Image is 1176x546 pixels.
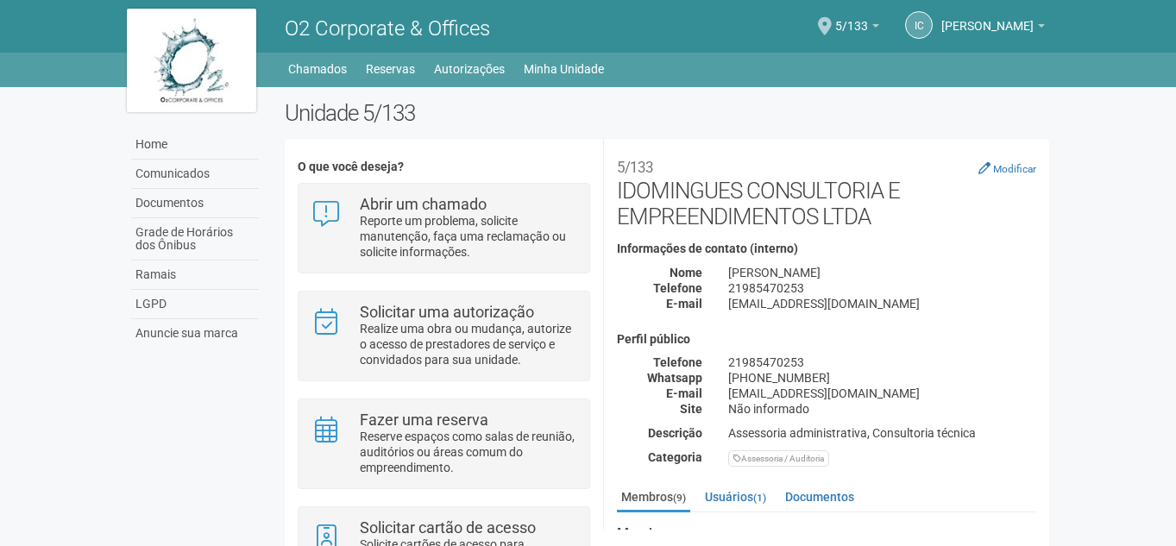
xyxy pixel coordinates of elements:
a: Home [131,130,259,160]
a: Grade de Horários dos Ônibus [131,218,259,260]
p: Reserve espaços como salas de reunião, auditórios ou áreas comum do empreendimento. [360,429,576,475]
a: Documentos [781,484,858,510]
small: (1) [753,492,766,504]
strong: Whatsapp [647,371,702,385]
strong: Categoria [648,450,702,464]
a: LGPD [131,290,259,319]
p: Reporte um problema, solicite manutenção, faça uma reclamação ou solicite informações. [360,213,576,260]
div: [PHONE_NUMBER] [715,370,1049,386]
div: Assessoria administrativa, Consultoria técnica [715,425,1049,441]
a: Usuários(1) [701,484,770,510]
small: Modificar [993,163,1036,175]
div: [PERSON_NAME] [715,265,1049,280]
small: (9) [673,492,686,504]
a: Chamados [288,57,347,81]
img: logo.jpg [127,9,256,112]
h2: IDOMINGUES CONSULTORIA E EMPREENDIMENTOS LTDA [617,152,1036,229]
strong: Solicitar uma autorização [360,303,534,321]
a: Ramais [131,260,259,290]
a: Documentos [131,189,259,218]
span: Isabel Cristina de Macedo Gonçalves Domingues [941,3,1034,33]
p: Realize uma obra ou mudança, autorize o acesso de prestadores de serviço e convidados para sua un... [360,321,576,367]
strong: Abrir um chamado [360,195,487,213]
a: Modificar [978,161,1036,175]
a: Comunicados [131,160,259,189]
div: Não informado [715,401,1049,417]
a: Reservas [366,57,415,81]
div: 21985470253 [715,280,1049,296]
strong: E-mail [666,297,702,311]
span: 5/133 [835,3,868,33]
small: 5/133 [617,159,653,176]
strong: Site [680,402,702,416]
a: 5/133 [835,22,879,35]
div: [EMAIL_ADDRESS][DOMAIN_NAME] [715,386,1049,401]
h4: Perfil público [617,333,1036,346]
a: Anuncie sua marca [131,319,259,348]
a: IC [905,11,933,39]
strong: Nome [670,266,702,279]
strong: E-mail [666,386,702,400]
strong: Telefone [653,355,702,369]
a: Solicitar uma autorização Realize uma obra ou mudança, autorize o acesso de prestadores de serviç... [311,304,576,367]
a: [PERSON_NAME] [941,22,1045,35]
div: 21985470253 [715,355,1049,370]
strong: Membros [617,526,1036,542]
span: O2 Corporate & Offices [285,16,490,41]
h2: Unidade 5/133 [285,100,1050,126]
h4: Informações de contato (interno) [617,242,1036,255]
strong: Descrição [648,426,702,440]
strong: Telefone [653,281,702,295]
a: Membros(9) [617,484,690,512]
h4: O que você deseja? [298,160,590,173]
a: Abrir um chamado Reporte um problema, solicite manutenção, faça uma reclamação ou solicite inform... [311,197,576,260]
a: Minha Unidade [524,57,604,81]
a: Autorizações [434,57,505,81]
strong: Solicitar cartão de acesso [360,518,536,537]
strong: Fazer uma reserva [360,411,488,429]
a: Fazer uma reserva Reserve espaços como salas de reunião, auditórios ou áreas comum do empreendime... [311,412,576,475]
div: [EMAIL_ADDRESS][DOMAIN_NAME] [715,296,1049,311]
div: Assessoria / Auditoria [728,450,829,467]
